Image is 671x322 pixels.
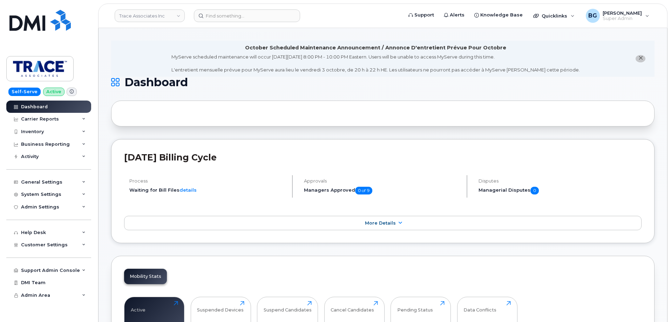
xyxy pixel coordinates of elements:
[129,178,286,184] h4: Process
[397,301,433,313] div: Pending Status
[304,187,461,194] h5: Managers Approved
[124,152,642,163] h2: [DATE] Billing Cycle
[365,220,396,226] span: More Details
[124,77,188,88] span: Dashboard
[636,55,645,62] button: close notification
[479,187,642,194] h5: Managerial Disputes
[304,178,461,184] h4: Approvals
[131,301,145,313] div: Active
[245,44,506,52] div: October Scheduled Maintenance Announcement / Annonce D'entretient Prévue Pour Octobre
[530,187,539,194] span: 0
[355,187,372,194] span: 0 of 9
[264,301,312,313] div: Suspend Candidates
[171,54,580,73] div: MyServe scheduled maintenance will occur [DATE][DATE] 8:00 PM - 10:00 PM Eastern. Users will be u...
[129,187,286,193] li: Waiting for Bill Files
[197,301,244,313] div: Suspended Devices
[179,187,197,193] a: details
[463,301,496,313] div: Data Conflicts
[331,301,374,313] div: Cancel Candidates
[479,178,642,184] h4: Disputes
